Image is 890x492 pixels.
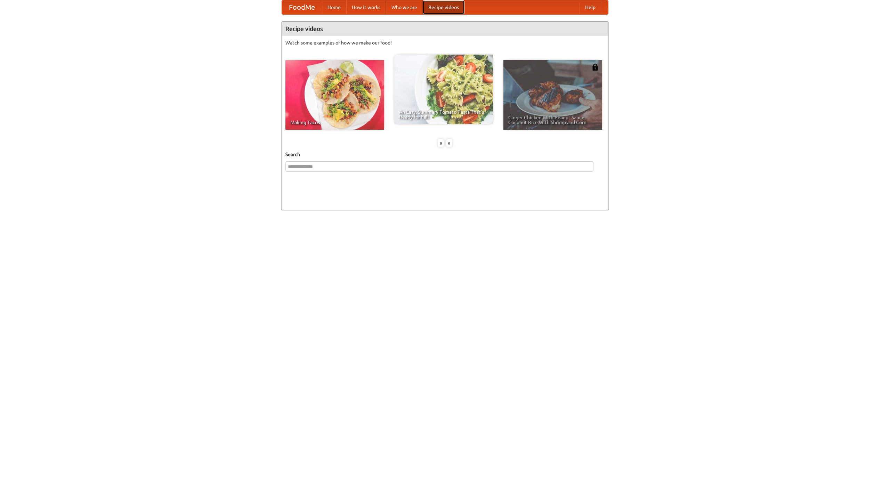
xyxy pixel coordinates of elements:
img: 483408.png [592,64,599,71]
span: An Easy, Summery Tomato Pasta That's Ready for Fall [399,110,488,119]
span: Making Tacos [290,120,379,125]
a: Recipe videos [423,0,464,14]
a: FoodMe [282,0,322,14]
div: » [446,139,452,147]
div: « [438,139,444,147]
p: Watch some examples of how we make our food! [285,39,605,46]
h4: Recipe videos [282,22,608,36]
h5: Search [285,151,605,158]
a: Home [322,0,346,14]
a: Making Tacos [285,60,384,130]
a: How it works [346,0,386,14]
a: Who we are [386,0,423,14]
a: Help [580,0,601,14]
a: An Easy, Summery Tomato Pasta That's Ready for Fall [394,55,493,124]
